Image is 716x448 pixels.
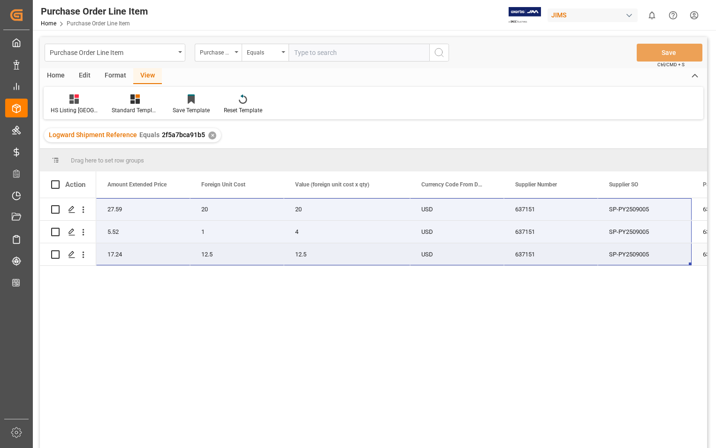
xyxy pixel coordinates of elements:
[410,198,504,220] div: USD
[289,44,429,62] input: Type to search
[637,44,702,62] button: Save
[40,243,96,266] div: Press SPACE to select this row.
[663,5,684,26] button: Help Center
[242,44,289,62] button: open menu
[139,131,160,139] span: Equals
[107,181,167,188] span: Amount Extended Price
[49,131,137,139] span: Logward Shipment Reference
[429,44,449,62] button: search button
[96,198,190,220] div: 27.59
[190,198,284,220] div: 20
[190,243,284,265] div: 12.5
[40,68,72,84] div: Home
[504,243,598,265] div: 637151
[641,5,663,26] button: show 0 new notifications
[50,46,175,58] div: Purchase Order Line Item
[40,221,96,243] div: Press SPACE to select this row.
[173,106,210,115] div: Save Template
[509,7,541,23] img: Exertis%20JAM%20-%20Email%20Logo.jpg_1722504956.jpg
[98,68,133,84] div: Format
[504,198,598,220] div: 637151
[598,221,692,243] div: SP-PY2509005
[208,131,216,139] div: ✕
[40,198,96,221] div: Press SPACE to select this row.
[112,106,159,115] div: Standard Templates
[96,243,190,265] div: 17.24
[72,68,98,84] div: Edit
[195,44,242,62] button: open menu
[284,221,410,243] div: 4
[65,180,85,189] div: Action
[504,221,598,243] div: 637151
[41,4,148,18] div: Purchase Order Line Item
[201,181,245,188] span: Foreign Unit Cost
[410,221,504,243] div: USD
[224,106,262,115] div: Reset Template
[421,181,484,188] span: Currency Code From Detail
[51,106,98,115] div: HS Listing [GEOGRAPHIC_DATA]
[133,68,162,84] div: View
[284,198,410,220] div: 20
[515,181,557,188] span: Supplier Number
[295,181,369,188] span: Value (foreign unit cost x qty)
[247,46,279,57] div: Equals
[548,8,638,22] div: JIMS
[45,44,185,62] button: open menu
[410,243,504,265] div: USD
[598,243,692,265] div: SP-PY2509005
[657,61,685,68] span: Ctrl/CMD + S
[190,221,284,243] div: 1
[162,131,205,139] span: 2f5a7bca91b5
[41,20,56,27] a: Home
[200,46,232,57] div: Purchase Order Number
[609,181,638,188] span: Supplier SO
[548,6,641,24] button: JIMS
[598,198,692,220] div: SP-PY2509005
[96,221,190,243] div: 5.52
[284,243,410,265] div: 12.5
[71,157,144,164] span: Drag here to set row groups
